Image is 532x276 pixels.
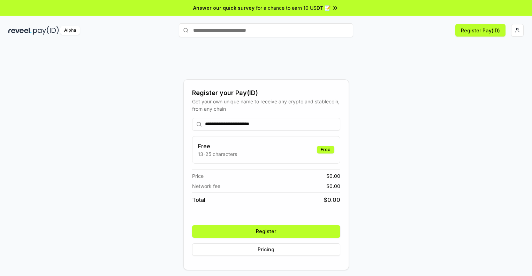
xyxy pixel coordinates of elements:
[192,196,205,204] span: Total
[256,4,330,11] span: for a chance to earn 10 USDT 📝
[324,196,340,204] span: $ 0.00
[192,182,220,190] span: Network fee
[8,26,32,35] img: reveel_dark
[192,172,204,180] span: Price
[326,172,340,180] span: $ 0.00
[192,243,340,256] button: Pricing
[198,150,237,158] p: 13-25 characters
[192,88,340,98] div: Register your Pay(ID)
[33,26,59,35] img: pay_id
[60,26,80,35] div: Alpha
[192,225,340,238] button: Register
[317,146,334,153] div: Free
[193,4,254,11] span: Answer our quick survey
[455,24,506,37] button: Register Pay(ID)
[192,98,340,112] div: Get your own unique name to receive any crypto and stablecoin, from any chain
[326,182,340,190] span: $ 0.00
[198,142,237,150] h3: Free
